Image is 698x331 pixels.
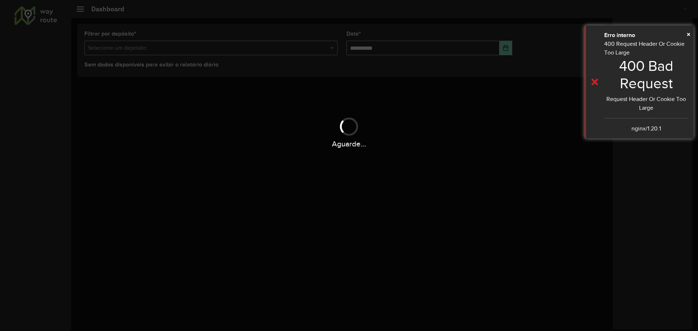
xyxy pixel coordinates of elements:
[687,29,690,40] button: Close
[604,40,688,133] div: 400 Request Header Or Cookie Too Large
[604,57,688,92] h1: 400 Bad Request
[604,31,688,40] div: Erro interno
[604,95,688,112] center: Request Header Or Cookie Too Large
[604,124,688,133] center: nginx/1.20.1
[687,30,690,38] span: ×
